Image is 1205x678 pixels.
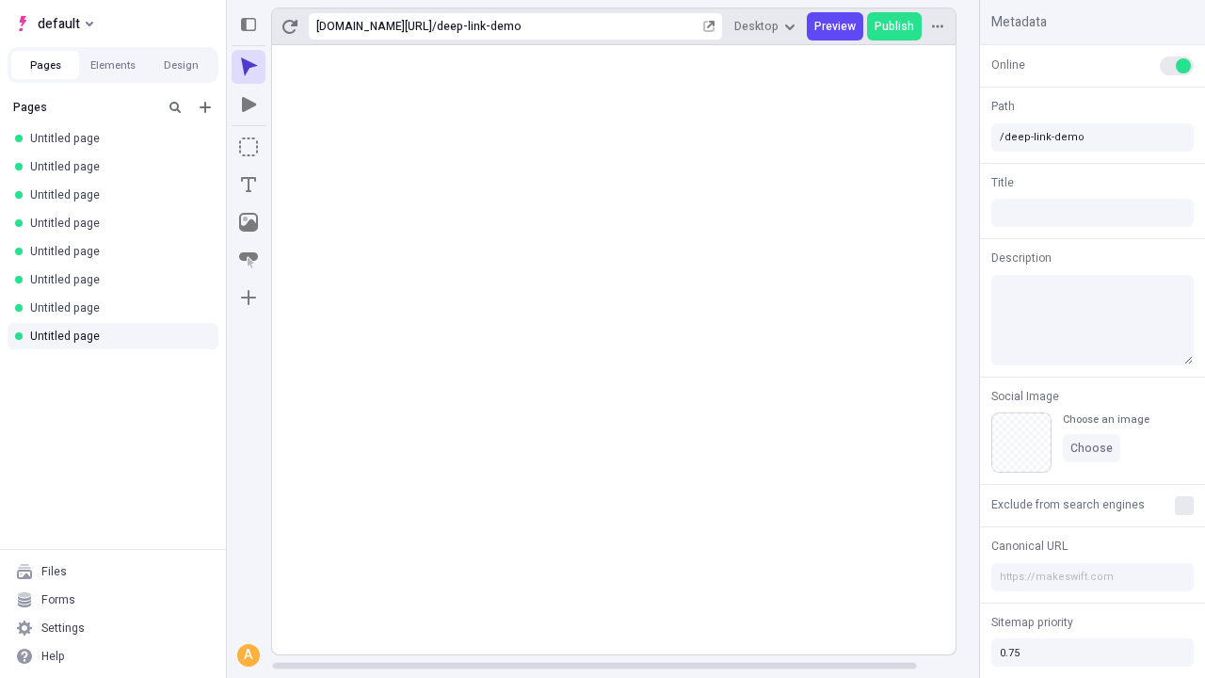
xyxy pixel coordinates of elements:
[41,564,67,579] div: Files
[437,19,699,34] div: deep-link-demo
[30,159,203,174] div: Untitled page
[727,12,803,40] button: Desktop
[991,98,1015,115] span: Path
[8,9,101,38] button: Select site
[1063,412,1149,427] div: Choose an image
[11,51,79,79] button: Pages
[41,649,65,664] div: Help
[30,187,203,202] div: Untitled page
[13,100,156,115] div: Pages
[991,388,1059,405] span: Social Image
[991,563,1194,591] input: https://makeswift.com
[875,19,914,34] span: Publish
[232,243,265,277] button: Button
[239,646,258,665] div: A
[991,614,1073,631] span: Sitemap priority
[734,19,779,34] span: Desktop
[41,592,75,607] div: Forms
[38,12,80,35] span: default
[194,96,217,119] button: Add new
[232,205,265,239] button: Image
[867,12,922,40] button: Publish
[1070,441,1113,456] span: Choose
[79,51,147,79] button: Elements
[991,538,1068,555] span: Canonical URL
[432,19,437,34] div: /
[41,621,85,636] div: Settings
[232,130,265,164] button: Box
[30,300,203,315] div: Untitled page
[1063,434,1120,462] button: Choose
[30,329,203,344] div: Untitled page
[30,216,203,231] div: Untitled page
[807,12,863,40] button: Preview
[991,56,1025,73] span: Online
[316,19,432,34] div: [URL][DOMAIN_NAME]
[30,244,203,259] div: Untitled page
[147,51,215,79] button: Design
[991,174,1014,191] span: Title
[232,168,265,202] button: Text
[30,272,203,287] div: Untitled page
[991,250,1052,266] span: Description
[814,19,856,34] span: Preview
[991,496,1145,513] span: Exclude from search engines
[30,131,203,146] div: Untitled page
